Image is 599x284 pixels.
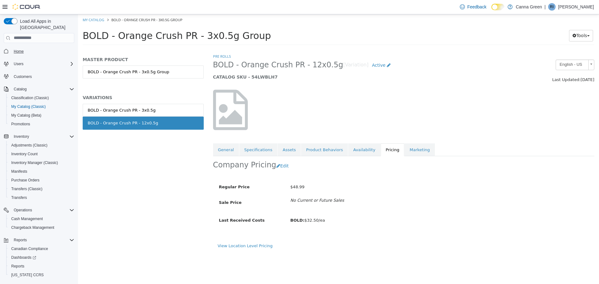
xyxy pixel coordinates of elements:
[212,204,226,208] b: BOLD:
[9,159,74,166] span: Inventory Manager (Classic)
[265,48,290,53] small: [Variation]
[11,246,48,251] span: Canadian Compliance
[1,72,77,81] button: Customers
[11,73,74,80] span: Customers
[223,129,270,142] a: Product Behaviors
[11,225,54,230] span: Chargeback Management
[1,132,77,141] button: Inventory
[6,102,77,111] button: My Catalog (Classic)
[14,49,24,54] span: Home
[11,169,27,174] span: Manifests
[478,45,516,56] a: English - US
[467,4,486,10] span: Feedback
[212,170,227,175] span: $48.99
[6,158,77,167] button: Inventory Manager (Classic)
[14,87,27,92] span: Catalog
[9,176,74,184] span: Purchase Orders
[6,141,77,150] button: Adjustments (Classic)
[6,185,77,193] button: Transfers (Classic)
[198,146,214,157] button: Edit
[9,245,51,253] a: Canadian Compliance
[9,112,44,119] a: My Catalog (Beta)
[140,229,195,234] a: View Location Level Pricing
[135,46,265,55] span: BOLD - Orange Crush PR - 12x0.5g
[135,40,153,44] a: Pre Rolls
[141,170,172,175] span: Regular Price
[200,129,223,142] a: Assets
[558,3,594,11] p: [PERSON_NAME]
[9,103,48,110] a: My Catalog (Classic)
[11,47,74,55] span: Home
[9,94,74,102] span: Classification (Classic)
[10,106,80,112] div: BOLD - Orange Crush PR - 12x0.5g
[9,150,74,158] span: Inventory Count
[11,272,44,277] span: [US_STATE] CCRS
[270,129,302,142] a: Availability
[11,160,58,165] span: Inventory Manager (Classic)
[11,104,46,109] span: My Catalog (Classic)
[10,93,78,99] div: BOLD - Orange Crush PR - 3x0.5g
[9,254,39,261] a: Dashboards
[457,1,489,13] a: Feedback
[135,146,198,156] h2: Company Pricing
[161,129,199,142] a: Specifications
[11,73,34,80] a: Customers
[11,95,49,100] span: Classification (Classic)
[9,94,51,102] a: Classification (Classic)
[6,120,77,128] button: Promotions
[9,185,45,193] a: Transfers (Classic)
[491,4,504,10] input: Dark Mode
[14,238,27,243] span: Reports
[5,3,26,8] a: My Catalog
[11,255,36,260] span: Dashboards
[11,122,30,127] span: Promotions
[9,168,74,175] span: Manifests
[12,4,41,10] img: Cova
[9,150,40,158] a: Inventory Count
[17,18,74,31] span: Load All Apps in [GEOGRAPHIC_DATA]
[9,185,74,193] span: Transfers (Classic)
[1,85,77,94] button: Catalog
[9,120,74,128] span: Promotions
[9,262,74,270] span: Reports
[6,111,77,120] button: My Catalog (Beta)
[11,186,42,191] span: Transfers (Classic)
[6,223,77,232] button: Chargeback Management
[544,3,546,11] p: |
[5,80,126,86] h5: VARIATIONS
[11,216,43,221] span: Cash Management
[474,63,503,68] span: Last Updated:
[9,176,42,184] a: Purchase Orders
[9,168,30,175] a: Manifests
[294,48,307,53] span: Active
[141,186,164,190] span: Sale Price
[1,60,77,68] button: Users
[6,262,77,271] button: Reports
[6,176,77,185] button: Purchase Orders
[5,51,126,64] a: BOLD - Orange Crush PR - 3x0.5g Group
[9,194,29,201] a: Transfers
[1,47,77,56] button: Home
[491,16,515,27] button: Tools
[6,167,77,176] button: Manifests
[11,85,29,93] button: Catalog
[11,133,74,140] span: Inventory
[11,143,47,148] span: Adjustments (Classic)
[11,178,40,183] span: Purchase Orders
[9,142,74,149] span: Adjustments (Classic)
[135,129,161,142] a: General
[5,16,193,27] span: BOLD - Orange Crush PR - 3x0.5g Group
[9,120,33,128] a: Promotions
[11,60,74,68] span: Users
[11,206,74,214] span: Operations
[9,112,74,119] span: My Catalog (Beta)
[9,245,74,253] span: Canadian Compliance
[6,94,77,102] button: Classification (Classic)
[11,195,27,200] span: Transfers
[478,46,508,55] span: English - US
[1,206,77,214] button: Operations
[212,184,266,188] i: No Current or Future Sales
[9,271,46,279] a: [US_STATE] CCRS
[6,214,77,223] button: Cash Management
